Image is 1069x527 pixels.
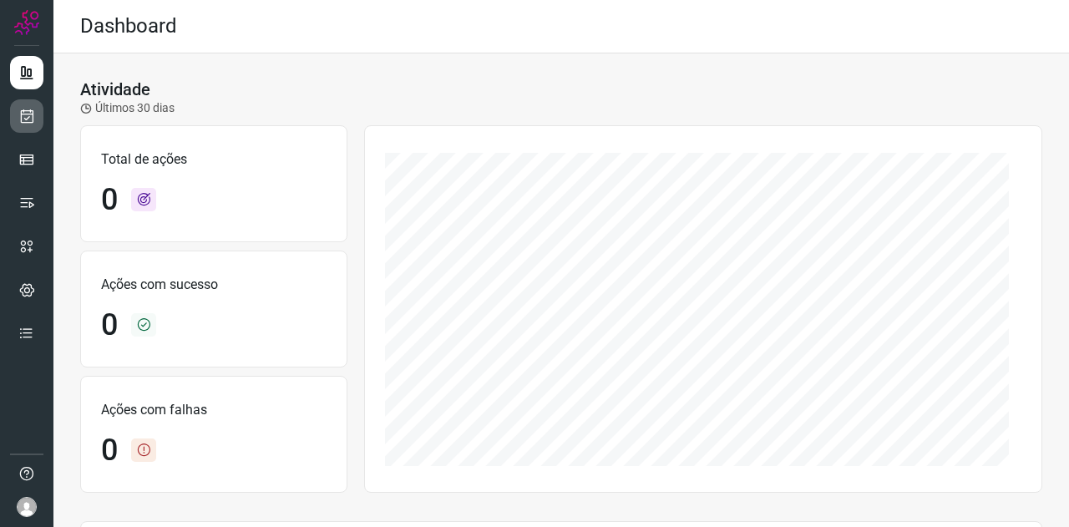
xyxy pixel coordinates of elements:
[17,497,37,517] img: avatar-user-boy.jpg
[80,14,177,38] h2: Dashboard
[101,400,327,420] p: Ações com falhas
[80,99,175,117] p: Últimos 30 dias
[80,79,150,99] h3: Atividade
[101,275,327,295] p: Ações com sucesso
[101,433,118,469] h1: 0
[14,10,39,35] img: Logo
[101,149,327,170] p: Total de ações
[101,182,118,218] h1: 0
[101,307,118,343] h1: 0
